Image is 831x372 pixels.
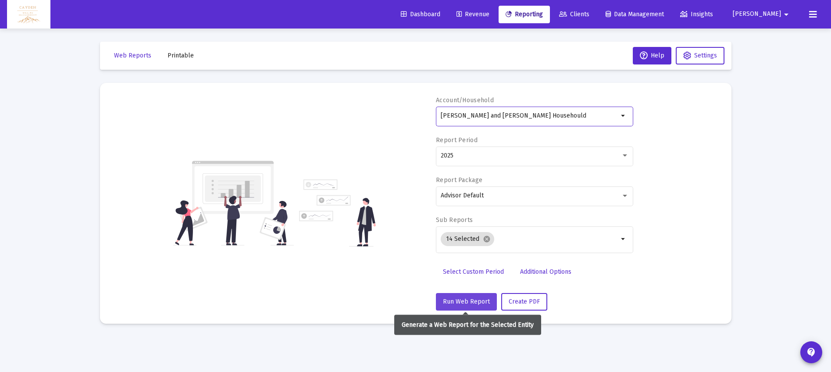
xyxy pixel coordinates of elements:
[394,6,447,23] a: Dashboard
[781,6,792,23] mat-icon: arrow_drop_down
[733,11,781,18] span: [PERSON_NAME]
[680,11,713,18] span: Insights
[640,52,664,59] span: Help
[436,136,478,144] label: Report Period
[509,298,540,305] span: Create PDF
[673,6,720,23] a: Insights
[401,11,440,18] span: Dashboard
[436,176,482,184] label: Report Package
[457,11,489,18] span: Revenue
[501,293,547,311] button: Create PDF
[806,347,817,358] mat-icon: contact_support
[160,47,201,64] button: Printable
[436,293,497,311] button: Run Web Report
[441,192,484,199] span: Advisor Default
[633,47,671,64] button: Help
[441,112,618,119] input: Search or select an account or household
[676,47,724,64] button: Settings
[436,216,473,224] label: Sub Reports
[618,111,629,121] mat-icon: arrow_drop_down
[441,230,618,248] mat-chip-list: Selection
[436,97,494,104] label: Account/Household
[449,6,496,23] a: Revenue
[559,11,589,18] span: Clients
[520,268,571,275] span: Additional Options
[483,235,491,243] mat-icon: cancel
[441,152,453,159] span: 2025
[506,11,543,18] span: Reporting
[722,5,802,23] button: [PERSON_NAME]
[107,47,158,64] button: Web Reports
[499,6,550,23] a: Reporting
[14,6,44,23] img: Dashboard
[168,52,194,59] span: Printable
[173,160,294,247] img: reporting
[694,52,717,59] span: Settings
[599,6,671,23] a: Data Management
[441,232,494,246] mat-chip: 14 Selected
[443,298,490,305] span: Run Web Report
[618,234,629,244] mat-icon: arrow_drop_down
[552,6,596,23] a: Clients
[606,11,664,18] span: Data Management
[443,268,504,275] span: Select Custom Period
[299,179,376,247] img: reporting-alt
[114,52,151,59] span: Web Reports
